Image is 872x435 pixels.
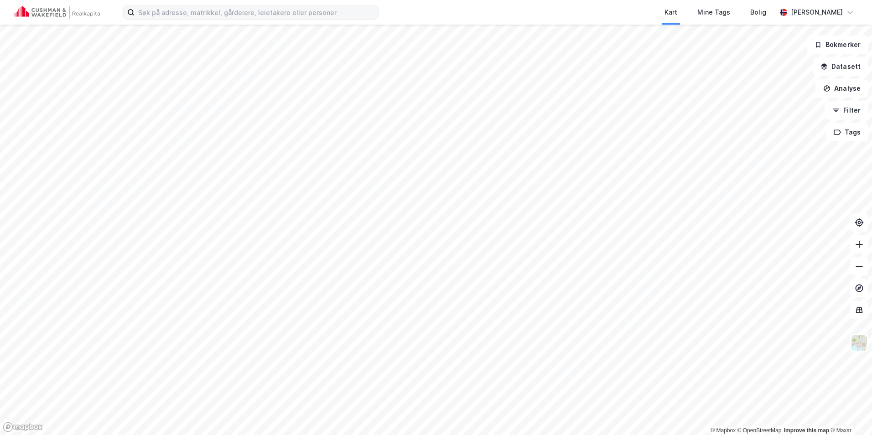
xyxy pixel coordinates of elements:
[791,7,843,18] div: [PERSON_NAME]
[815,79,868,98] button: Analyse
[826,391,872,435] iframe: Chat Widget
[697,7,730,18] div: Mine Tags
[3,422,43,432] a: Mapbox homepage
[825,101,868,119] button: Filter
[807,36,868,54] button: Bokmerker
[813,57,868,76] button: Datasett
[851,334,868,352] img: Z
[664,7,677,18] div: Kart
[15,6,101,19] img: cushman-wakefield-realkapital-logo.202ea83816669bd177139c58696a8fa1.svg
[135,5,378,19] input: Søk på adresse, matrikkel, gårdeiere, leietakere eller personer
[784,427,829,434] a: Improve this map
[826,391,872,435] div: Kontrollprogram for chat
[826,123,868,141] button: Tags
[737,427,782,434] a: OpenStreetMap
[750,7,766,18] div: Bolig
[711,427,736,434] a: Mapbox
